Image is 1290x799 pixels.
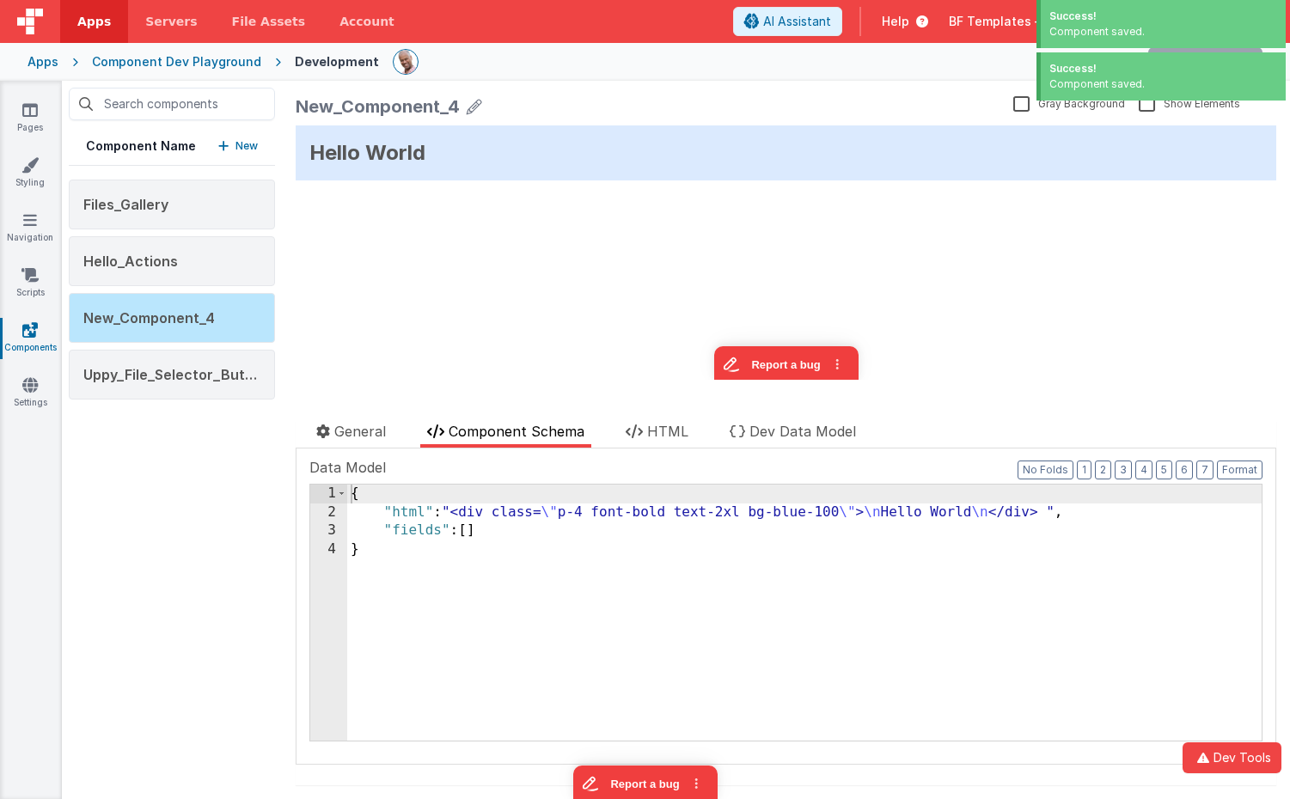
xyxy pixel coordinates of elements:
span: Apps [77,13,111,30]
img: 11ac31fe5dc3d0eff3fbbbf7b26fa6e1 [394,50,418,74]
button: 7 [1196,460,1214,479]
div: 2 [310,503,347,522]
button: 1 [1077,460,1091,479]
button: Format [1217,460,1262,479]
span: File Assets [232,13,306,30]
div: 3 [310,521,347,540]
div: Component Dev Playground [92,53,261,70]
span: Servers [145,13,197,30]
iframe: Marker.io feedback button [419,221,563,257]
span: Hello_Actions [83,253,178,270]
button: 6 [1176,460,1193,479]
span: Files_Gallery [83,196,168,213]
span: Data Model [309,457,386,478]
button: 5 [1156,460,1172,479]
span: Help [882,13,909,30]
span: HTML [647,423,688,440]
div: 4 [310,540,347,559]
p: New [235,137,258,155]
span: General [334,423,386,440]
span: Dev Data Model [749,423,856,440]
button: 3 [1115,460,1132,479]
button: No Folds [1018,460,1073,479]
button: BF Templates — [EMAIL_ADDRESS][DOMAIN_NAME] [949,13,1276,30]
div: Development [295,53,379,70]
div: Apps [28,53,58,70]
div: Success! [1049,9,1277,24]
div: Component saved. [1049,76,1277,92]
button: 2 [1095,460,1111,479]
button: New [218,137,258,155]
span: AI Assistant [763,13,831,30]
div: 1 [310,485,347,503]
span: BF Templates — [949,13,1047,30]
div: New_Component_4 [296,95,460,119]
div: Component saved. [1049,24,1277,40]
label: Gray Background [1013,95,1125,111]
button: AI Assistant [733,7,842,36]
input: Search components [69,88,275,120]
button: Dev Tools [1183,742,1281,773]
span: Uppy_File_Selector_Button [83,366,268,383]
h5: Component Name [86,137,196,155]
span: Component Schema [449,423,584,440]
button: 4 [1135,460,1152,479]
div: Success! [1049,61,1277,76]
span: New_Component_4 [83,309,215,326]
label: Show Elements [1139,95,1240,111]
